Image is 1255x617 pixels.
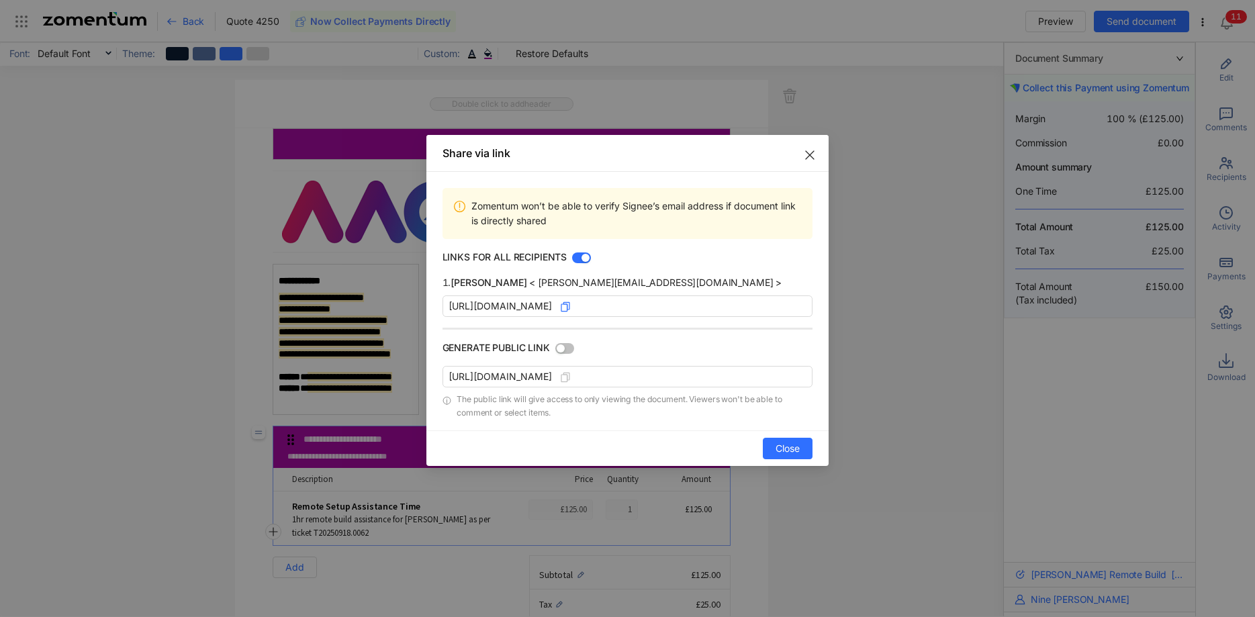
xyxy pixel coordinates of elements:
span: [URL][DOMAIN_NAME] [449,299,552,314]
span: LINKS FOR ALL RECIPIENTS [443,250,567,264]
button: Close [791,135,829,173]
span: Close [776,441,800,456]
span: 1 . [443,277,451,288]
span: [URL][DOMAIN_NAME] [449,369,552,384]
span: [PERSON_NAME] [451,277,526,288]
div: Share via link [443,146,813,160]
button: Close [763,438,812,459]
div: Zomentum won’t be able to verify Signee’s email address if document link is directly shared [443,188,813,239]
span: < [PERSON_NAME][EMAIL_ADDRESS][DOMAIN_NAME] > [529,277,782,288]
span: GENERATE PUBLIC LINK [443,341,550,354]
span: The public link will give access to only viewing the document. Viewers won't be able to comment o... [457,393,812,420]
